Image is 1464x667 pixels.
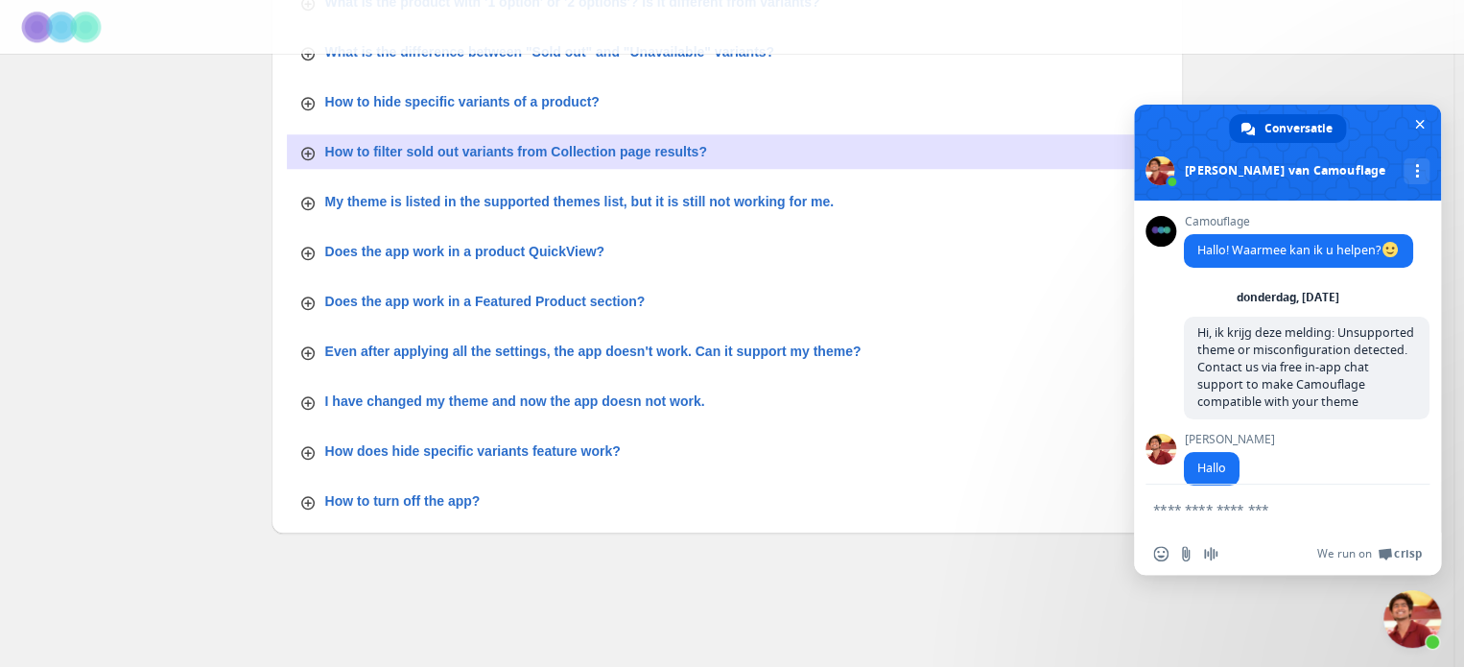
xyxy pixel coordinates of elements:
[287,234,1168,269] button: Does the app work in a product QuickView?
[1197,460,1226,476] span: Hallo
[287,334,1168,369] button: Even after applying all the settings, the app doesn't work. Can it support my theme?
[1394,546,1422,561] span: Crisp
[325,441,621,461] p: How does hide specific variants feature work?
[1178,546,1193,561] span: Stuur een bestand
[1404,158,1429,184] div: Meer kanalen
[1197,242,1400,258] span: Hallo! Waarmee kan ik u helpen?
[1197,324,1414,410] span: Hi, ik krijg deze melding: Unsupported theme or misconfiguration detected. Contact us via free in...
[287,134,1168,169] button: How to filter sold out variants from Collection page results?
[287,284,1168,319] button: Does the app work in a Featured Product section?
[1383,590,1441,648] div: Chat sluiten
[325,292,646,311] p: Does the app work in a Featured Product section?
[325,491,481,511] p: How to turn off the app?
[1184,433,1275,446] span: [PERSON_NAME]
[325,142,707,161] p: How to filter sold out variants from Collection page results?
[287,84,1168,119] button: How to hide specific variants of a product?
[325,242,604,261] p: Does the app work in a product QuickView?
[1184,215,1413,228] span: Camouflage
[1317,546,1422,561] a: We run onCrisp
[325,392,705,411] p: I have changed my theme and now the app doesn not work.
[1409,114,1429,134] span: Chat sluiten
[287,184,1168,219] button: My theme is listed in the supported themes list, but it is still not working for me.
[1237,292,1339,303] div: donderdag, [DATE]
[1264,114,1333,143] span: Conversatie
[287,384,1168,418] button: I have changed my theme and now the app doesn not work.
[1203,546,1218,561] span: Audiobericht opnemen
[325,342,862,361] p: Even after applying all the settings, the app doesn't work. Can it support my theme?
[1317,546,1372,561] span: We run on
[1153,546,1169,561] span: Emoji invoegen
[325,192,835,211] p: My theme is listed in the supported themes list, but it is still not working for me.
[1153,501,1380,518] textarea: Typ een bericht...
[1229,114,1346,143] div: Conversatie
[287,484,1168,518] button: How to turn off the app?
[325,92,600,111] p: How to hide specific variants of a product?
[287,434,1168,468] button: How does hide specific variants feature work?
